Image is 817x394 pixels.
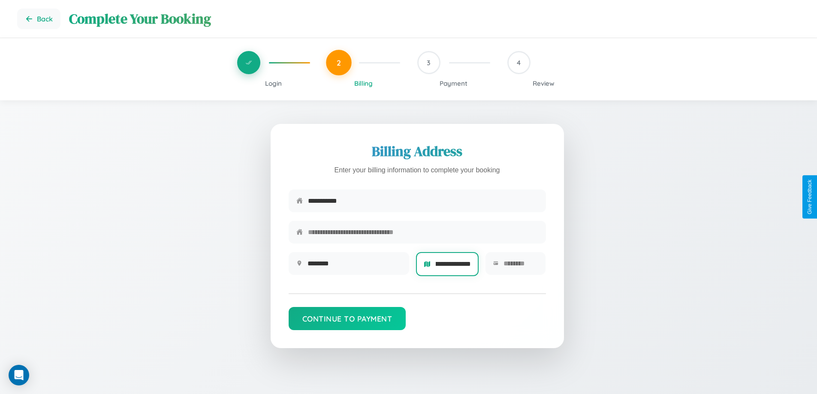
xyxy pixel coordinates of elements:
[17,9,60,29] button: Go back
[289,307,406,330] button: Continue to Payment
[69,9,800,28] h1: Complete Your Booking
[289,142,546,161] h2: Billing Address
[9,365,29,385] div: Open Intercom Messenger
[517,58,521,67] span: 4
[265,79,282,87] span: Login
[440,79,467,87] span: Payment
[533,79,555,87] span: Review
[337,58,341,67] span: 2
[354,79,373,87] span: Billing
[807,180,813,214] div: Give Feedback
[289,164,546,177] p: Enter your billing information to complete your booking
[427,58,431,67] span: 3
